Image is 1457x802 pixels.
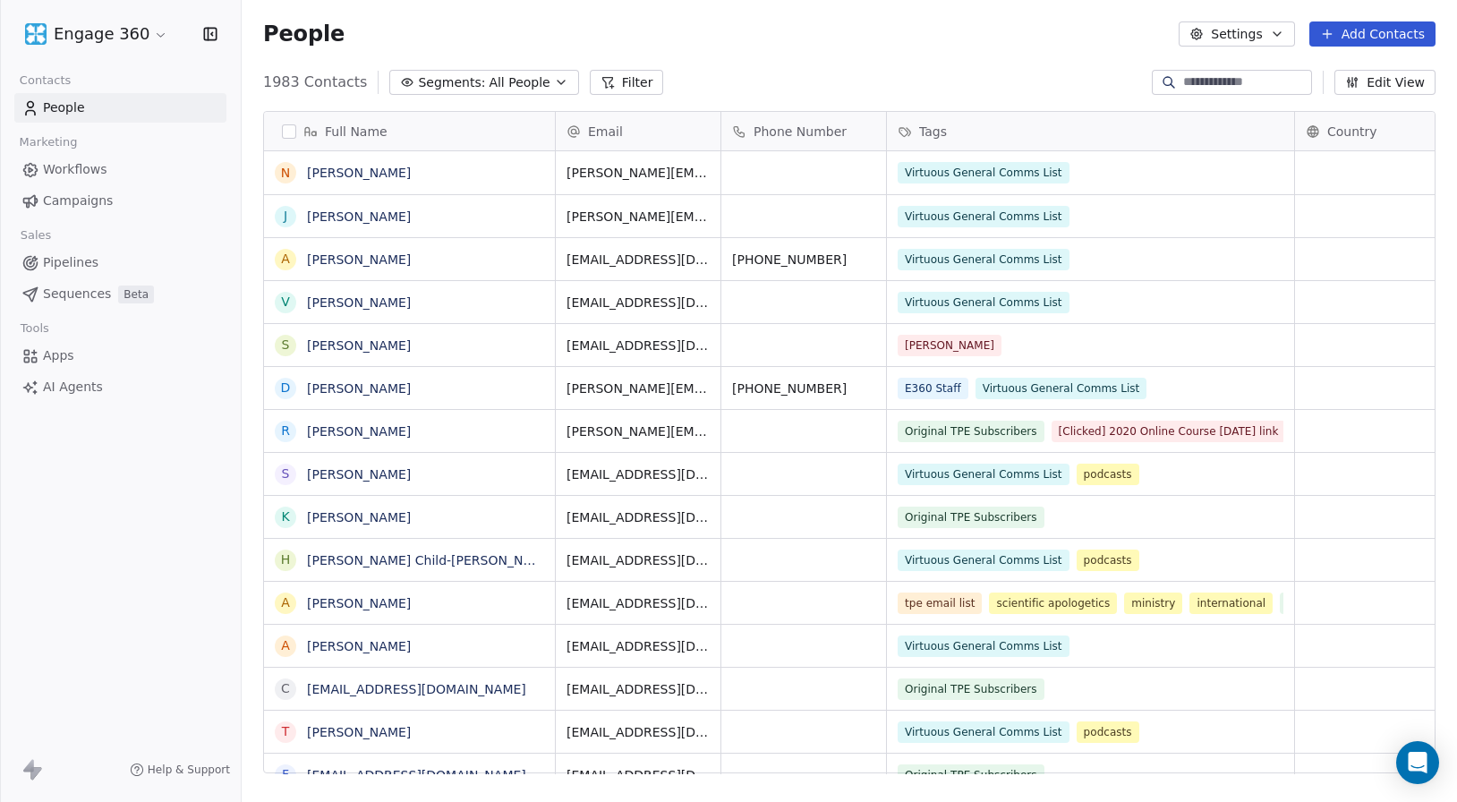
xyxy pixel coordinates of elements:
span: [PERSON_NAME][EMAIL_ADDRESS][DOMAIN_NAME] [567,164,710,182]
div: grid [264,151,556,774]
div: Phone Number [721,112,886,150]
span: ministry [1124,593,1182,614]
span: [PHONE_NUMBER] [732,380,875,397]
span: Contacts [12,67,79,94]
div: H [281,550,291,569]
a: [PERSON_NAME] [307,596,411,610]
span: scientific apologetics [989,593,1117,614]
div: Email [556,112,720,150]
div: N [281,164,290,183]
div: c [281,679,290,698]
div: S [282,465,290,483]
span: Virtuous General Comms List [898,721,1069,743]
div: T [282,722,290,741]
span: Apps [43,346,74,365]
span: [EMAIL_ADDRESS][DOMAIN_NAME] [567,766,710,784]
span: People [263,21,345,47]
span: Virtuous General Comms List [898,550,1069,571]
span: Marketing [12,129,85,156]
a: [EMAIL_ADDRESS][DOMAIN_NAME] [307,682,526,696]
span: podcasts [1077,721,1139,743]
a: [PERSON_NAME] [307,510,411,525]
span: [EMAIL_ADDRESS][DOMAIN_NAME] [567,251,710,269]
button: Settings [1179,21,1294,47]
div: Open Intercom Messenger [1396,741,1439,784]
span: Virtuous General Comms List [898,162,1069,183]
span: [EMAIL_ADDRESS][DOMAIN_NAME] [567,680,710,698]
div: A [281,593,290,612]
a: [PERSON_NAME] [307,381,411,396]
a: [PERSON_NAME] [307,209,411,224]
span: Virtuous General Comms List [898,292,1069,313]
span: [PERSON_NAME][EMAIL_ADDRESS][PERSON_NAME][DOMAIN_NAME] [567,380,710,397]
span: [PERSON_NAME][EMAIL_ADDRESS][DOMAIN_NAME] [567,422,710,440]
a: [PERSON_NAME] [307,166,411,180]
span: Pipelines [43,253,98,272]
span: [EMAIL_ADDRESS][DOMAIN_NAME] [567,337,710,354]
div: A [281,250,290,269]
button: Filter [590,70,664,95]
div: Full Name [264,112,555,150]
span: Original TPE Subscribers [898,764,1044,786]
span: Engage 360 [54,22,149,46]
span: Sales [13,222,59,249]
span: AI Agents [43,378,103,397]
a: Workflows [14,155,226,184]
span: international [1189,593,1273,614]
a: Help & Support [130,763,230,777]
div: R [281,422,290,440]
span: Segments: [418,73,485,92]
span: philosophical theology [1280,593,1416,614]
span: [PERSON_NAME][EMAIL_ADDRESS][DOMAIN_NAME] [567,208,710,226]
span: Original TPE Subscribers [898,678,1044,700]
span: [EMAIL_ADDRESS][DOMAIN_NAME] [567,465,710,483]
button: Add Contacts [1309,21,1436,47]
span: Workflows [43,160,107,179]
img: Engage%20360%20Logo_427x427_Final@1x%20copy.png [25,23,47,45]
button: Edit View [1334,70,1436,95]
a: [PERSON_NAME] [307,424,411,439]
a: [PERSON_NAME] [307,639,411,653]
span: Virtuous General Comms List [898,206,1069,227]
span: podcasts [1077,464,1139,485]
span: Original TPE Subscribers [898,507,1044,528]
a: [PERSON_NAME] Child-[PERSON_NAME] [307,553,555,567]
div: A [281,636,290,655]
div: D [281,379,291,397]
span: Virtuous General Comms List [898,636,1069,657]
a: [PERSON_NAME] [307,338,411,353]
span: Virtuous General Comms List [898,464,1069,485]
div: f [282,765,289,784]
span: [PERSON_NAME] [898,335,1001,356]
span: Campaigns [43,192,113,210]
a: [PERSON_NAME] [307,252,411,267]
span: Sequences [43,285,111,303]
div: k [281,508,289,526]
a: [PERSON_NAME] [307,295,411,310]
a: Campaigns [14,186,226,216]
span: 1983 Contacts [263,72,367,93]
span: Virtuous General Comms List [898,249,1069,270]
a: SequencesBeta [14,279,226,309]
span: E360 Staff [898,378,968,399]
a: Pipelines [14,248,226,277]
span: Help & Support [148,763,230,777]
span: All People [489,73,550,92]
span: [EMAIL_ADDRESS][DOMAIN_NAME] [567,594,710,612]
div: Tags [887,112,1294,150]
span: [EMAIL_ADDRESS][DOMAIN_NAME] [567,508,710,526]
span: [EMAIL_ADDRESS][DOMAIN_NAME] [567,723,710,741]
span: [EMAIL_ADDRESS][DOMAIN_NAME] [567,294,710,311]
span: Country [1327,123,1377,141]
span: [Clicked] 2020 Online Course [DATE] link [1052,421,1286,442]
span: [EMAIL_ADDRESS][DOMAIN_NAME] [567,551,710,569]
span: Phone Number [754,123,847,141]
span: podcasts [1077,550,1139,571]
a: [EMAIL_ADDRESS][DOMAIN_NAME] [307,768,526,782]
span: Email [588,123,623,141]
span: tpe email list [898,593,982,614]
span: [EMAIL_ADDRESS][DOMAIN_NAME] [567,637,710,655]
span: Beta [118,286,154,303]
a: [PERSON_NAME] [307,725,411,739]
a: Apps [14,341,226,371]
